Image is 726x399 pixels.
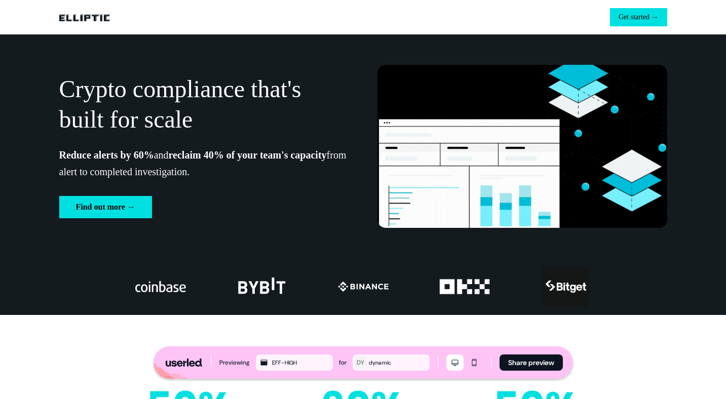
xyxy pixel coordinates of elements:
[272,358,331,367] div: EFF-HIGH
[446,354,464,371] button: Desktop mode
[214,340,513,371] p: Save time and money
[59,147,349,180] p: and from alert to completed investigation.
[219,357,250,368] div: Previewing
[59,196,152,218] button: Find out more →
[369,358,428,367] div: dynamic
[59,74,349,135] p: Crypto compliance that's built for scale
[610,8,667,26] button: Get started →
[169,149,327,161] strong: reclaim 40% of your team's capacity
[339,357,347,368] div: for
[59,149,154,161] strong: Reduce alerts by 60%
[357,357,364,368] div: DY
[466,354,483,371] button: Mobile mode
[500,354,563,371] button: Share preview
